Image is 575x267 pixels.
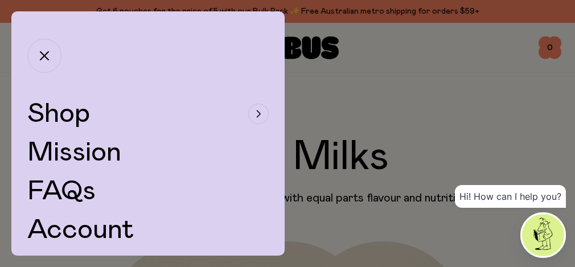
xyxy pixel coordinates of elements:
div: Hi! How can I help you? [455,185,566,208]
a: FAQs [27,178,96,205]
span: Shop [27,100,90,128]
img: agent [522,214,564,256]
button: Shop [27,100,269,128]
a: Account [27,216,134,244]
a: Mission [27,139,121,166]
